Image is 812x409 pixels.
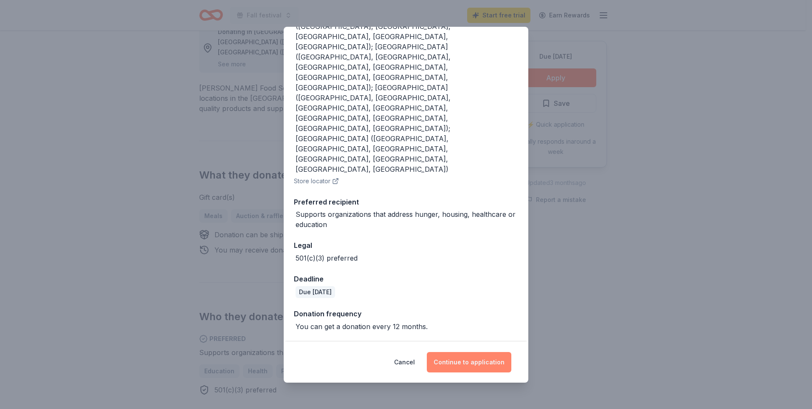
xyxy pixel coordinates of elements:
[394,352,415,372] button: Cancel
[294,308,518,319] div: Donation frequency
[294,240,518,251] div: Legal
[296,321,428,332] div: You can get a donation every 12 months.
[296,286,335,298] div: Due [DATE]
[294,273,518,284] div: Deadline
[427,352,511,372] button: Continue to application
[294,176,339,186] button: Store locator
[296,209,518,230] div: Supports organizations that address hunger, housing, healthcare or education
[296,253,358,263] div: 501(c)(3) preferred
[294,196,518,207] div: Preferred recipient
